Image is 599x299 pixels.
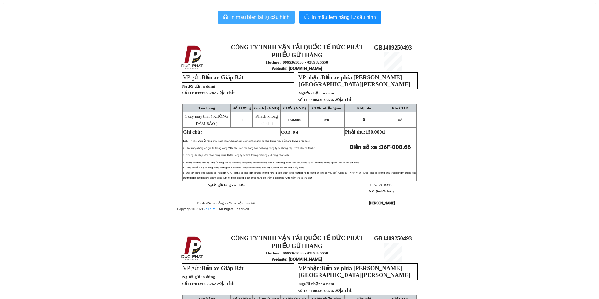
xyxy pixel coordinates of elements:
[195,281,235,286] span: 0339258262 /
[183,154,289,157] span: 3: Nếu người nhận đến nhận hàng sau 24h thì Công ty sẽ tính thêm phí trông giữ hàng phát sinh.
[208,184,245,187] strong: Người gửi hàng xác nhận
[323,91,334,95] span: a nam
[363,117,365,122] span: 0
[177,207,249,211] span: Copyright © 2021 – All Rights Reserved
[298,288,312,293] strong: Số ĐT :
[392,106,408,110] span: Phí COD
[183,74,243,81] span: VP gửi:
[182,281,235,286] strong: Số ĐT:
[183,129,202,135] span: Ghi chú:
[266,60,328,65] strong: Hotline : 0965363036 - 0389825550
[281,130,298,135] span: COD :
[195,91,235,95] span: 0339258262 /
[231,235,363,241] strong: CÔNG TY TNHH VẬN TẢI QUỐC TẾ ĐỨC PHÁT
[198,106,215,110] span: Tên hàng
[197,201,257,205] span: Tôi đã đọc và đồng ý với các nội dung trên
[203,207,216,211] a: VeXeRe
[218,90,235,95] span: Địa chỉ:
[293,130,298,135] span: 0 đ
[345,129,385,135] span: Phải thu:
[202,74,244,81] span: Bến xe Giáp Bát
[272,66,322,71] strong: : [DOMAIN_NAME]
[369,190,394,193] strong: NV tạo đơn hàng
[183,166,305,169] span: 5: Công ty chỉ lưu giữ hàng trong thời gian 1 tuần nếu quý khách không đến nhận, sẽ lưu về kho ho...
[191,140,310,142] span: 1: Người gửi hàng chịu trách nhiệm hoàn toàn về mọi thông tin kê khai trên phiếu gửi hàng trước p...
[272,52,323,58] strong: PHIẾU GỬI HÀNG
[324,117,329,122] span: 0/
[299,281,322,286] strong: Người nhận:
[298,265,410,278] span: Bến xe phía [PERSON_NAME][GEOGRAPHIC_DATA][PERSON_NAME]
[299,11,381,24] button: printerIn mẫu tem hàng tự cấu hình
[185,114,228,126] span: 1 cây máy tính ( KHÔNG ĐẢM BẢO )
[272,243,323,249] strong: PHIẾU GỬI HÀNG
[298,265,410,278] span: VP nhận:
[382,129,385,135] span: đ
[369,201,395,205] strong: [PERSON_NAME]
[312,13,376,21] span: In mẫu tem hàng tự cấu hình
[183,140,190,142] span: Lưu ý:
[398,117,400,122] span: 0
[233,106,251,110] span: Số Lượng
[183,265,243,271] span: VP gửi:
[374,235,412,242] span: GB1409250493
[183,171,416,179] span: 6: Đối với hàng hoá không có hoá đơn GTGT hoặc có hoá đơn nhưng không hợp lệ (do quản lý thị trườ...
[370,184,393,187] span: 16:52:29 [DATE]
[230,13,290,21] span: In mẫu biên lai tự cấu hình
[231,44,363,51] strong: CÔNG TY TNHH VẬN TẢI QUỐC TẾ ĐỨC PHÁT
[366,129,382,135] span: 150.000
[327,117,329,122] span: 0
[272,257,322,262] strong: : [DOMAIN_NAME]
[241,117,243,122] span: 1
[272,257,286,262] span: Website
[182,91,235,95] strong: Số ĐT:
[218,11,295,24] button: printerIn mẫu biên lai tự cấu hình
[254,106,279,110] span: Giá trị (VNĐ)
[313,288,353,293] span: 0843033636 /
[313,98,353,102] span: 0843033636 /
[374,44,412,51] span: GB1409250493
[218,281,235,286] span: Địa chỉ:
[398,117,402,122] span: đ
[180,44,206,71] img: logo
[336,97,353,102] span: Địa chỉ:
[203,84,215,88] span: a dũng
[350,144,411,151] strong: Biển số xe :
[357,106,371,110] span: Phụ phí
[298,74,410,88] span: Bến xe phía [PERSON_NAME][GEOGRAPHIC_DATA][PERSON_NAME]
[183,147,315,150] span: 2: Phiếu nhận hàng có giá trị trong vòng 24h. Sau 24h nếu hàng hóa hư hỏng Công ty sẽ không chịu ...
[182,84,202,88] strong: Người gửi:
[255,114,278,126] span: Khách không kê khai
[304,14,309,20] span: printer
[298,98,312,102] strong: Số ĐT :
[183,161,360,164] span: 4: Trong trường hợp người gửi hàng không kê khai giá trị hàng hóa mà hàng hóa bị hư hỏng hoặc thấ...
[272,66,286,71] span: Website
[266,251,328,255] strong: Hotline : 0965363036 - 0389825550
[202,265,244,271] span: Bến xe Giáp Bát
[299,91,322,95] strong: Người nhận:
[323,281,334,286] span: a nam
[223,14,228,20] span: printer
[203,275,215,279] span: a dũng
[182,275,202,279] strong: Người gửi:
[312,106,341,110] span: Cước nhận/giao
[298,74,410,88] span: VP nhận:
[288,117,301,122] span: 150.000
[380,144,411,151] span: 36F-008.66
[180,235,206,261] img: logo
[283,106,306,110] span: Cước (VNĐ)
[336,288,353,293] span: Địa chỉ:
